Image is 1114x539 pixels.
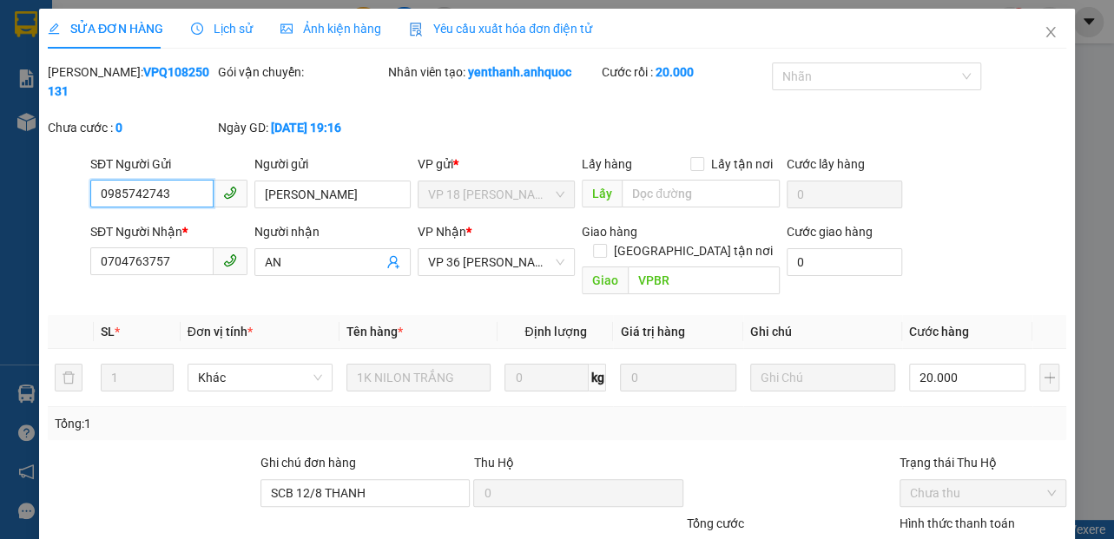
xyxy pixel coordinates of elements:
[582,157,632,171] span: Lấy hàng
[191,22,253,36] span: Lịch sử
[428,181,564,207] span: VP 18 Nguyễn Thái Bình - Quận 1
[271,121,341,135] b: [DATE] 19:16
[218,118,385,137] div: Ngày GD:
[787,225,873,239] label: Cước giao hàng
[188,325,253,339] span: Đơn vị tính
[743,315,902,349] th: Ghi chú
[346,325,403,339] span: Tên hàng
[428,249,564,275] span: VP 36 Lê Thành Duy - Bà Rịa
[280,22,381,36] span: Ảnh kiện hàng
[223,186,237,200] span: phone
[524,325,586,339] span: Định lượng
[218,62,385,82] div: Gói vận chuyển:
[191,23,203,35] span: clock-circle
[582,180,622,207] span: Lấy
[55,364,82,391] button: delete
[656,65,694,79] b: 20.000
[473,456,513,470] span: Thu Hộ
[900,516,1015,530] label: Hình thức thanh toán
[704,154,780,174] span: Lấy tận nơi
[909,325,969,339] span: Cước hàng
[622,180,780,207] input: Dọc đường
[787,181,903,208] input: Cước lấy hàng
[468,65,571,79] b: yenthanh.anhquoc
[409,22,592,36] span: Yêu cầu xuất hóa đơn điện tử
[260,456,356,470] label: Ghi chú đơn hàng
[900,453,1066,472] div: Trạng thái Thu Hộ
[48,23,60,35] span: edit
[90,154,247,174] div: SĐT Người Gửi
[910,480,1056,506] span: Chưa thu
[48,62,214,101] div: [PERSON_NAME]:
[48,22,163,36] span: SỬA ĐƠN HÀNG
[254,222,412,241] div: Người nhận
[687,516,744,530] span: Tổng cước
[115,121,122,135] b: 0
[787,248,903,276] input: Cước giao hàng
[409,23,423,36] img: icon
[388,62,597,82] div: Nhân viên tạo:
[90,222,247,241] div: SĐT Người Nhận
[620,325,684,339] span: Giá trị hàng
[280,23,293,35] span: picture
[589,364,606,391] span: kg
[628,266,780,294] input: Dọc đường
[582,225,637,239] span: Giao hàng
[582,266,628,294] span: Giao
[750,364,895,391] input: Ghi Chú
[386,255,400,269] span: user-add
[602,62,768,82] div: Cước rồi :
[620,364,736,391] input: 0
[346,364,491,391] input: VD: Bàn, Ghế
[254,154,412,174] div: Người gửi
[1026,9,1075,57] button: Close
[48,118,214,137] div: Chưa cước :
[223,253,237,267] span: phone
[55,414,432,433] div: Tổng: 1
[198,365,322,391] span: Khác
[418,225,466,239] span: VP Nhận
[1044,25,1058,39] span: close
[418,154,575,174] div: VP gửi
[607,241,780,260] span: [GEOGRAPHIC_DATA] tận nơi
[1039,364,1059,391] button: plus
[260,479,470,507] input: Ghi chú đơn hàng
[787,157,865,171] label: Cước lấy hàng
[101,325,115,339] span: SL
